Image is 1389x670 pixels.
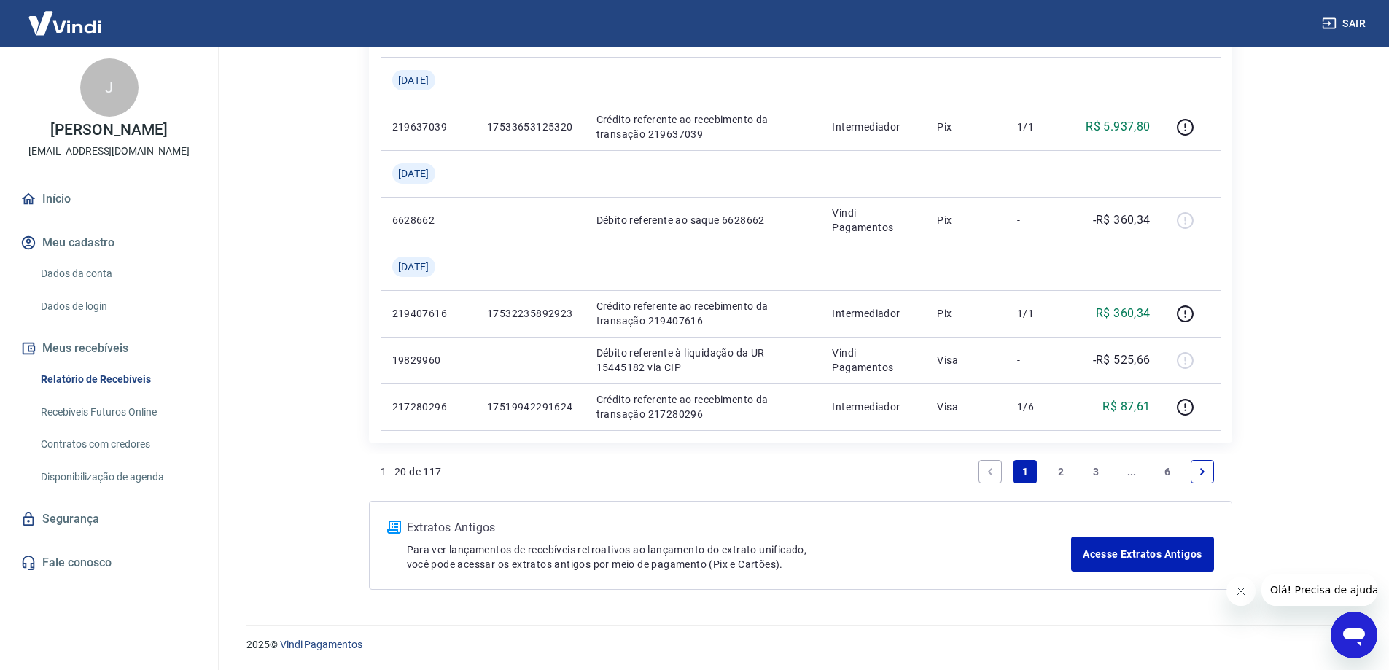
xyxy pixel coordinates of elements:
p: Intermediador [832,400,914,414]
p: R$ 360,34 [1096,305,1151,322]
p: R$ 87,61 [1102,398,1150,416]
a: Acesse Extratos Antigos [1071,537,1213,572]
a: Vindi Pagamentos [280,639,362,650]
button: Meus recebíveis [17,332,201,365]
iframe: Mensagem da empresa [1261,574,1377,606]
p: Extratos Antigos [407,519,1072,537]
a: Contratos com credores [35,429,201,459]
p: Pix [937,306,994,321]
p: 17533653125320 [487,120,573,134]
button: Sair [1319,10,1372,37]
p: Crédito referente ao recebimento da transação 217280296 [596,392,809,421]
p: Pix [937,213,994,227]
p: Visa [937,353,994,367]
p: 2025 © [246,637,1354,653]
a: Recebíveis Futuros Online [35,397,201,427]
p: Intermediador [832,120,914,134]
p: 1 - 20 de 117 [381,464,442,479]
a: Disponibilização de agenda [35,462,201,492]
div: J [80,58,139,117]
p: 19829960 [392,353,464,367]
img: Vindi [17,1,112,45]
a: Dados da conta [35,259,201,289]
a: Jump forward [1120,460,1143,483]
p: 1/1 [1017,120,1060,134]
a: Page 3 [1084,460,1108,483]
iframe: Fechar mensagem [1226,577,1256,606]
p: 1/6 [1017,400,1060,414]
span: Olá! Precisa de ajuda? [9,10,122,22]
p: R$ 5.937,80 [1086,118,1150,136]
span: [DATE] [398,260,429,274]
a: Início [17,183,201,215]
a: Relatório de Recebíveis [35,365,201,394]
p: Para ver lançamentos de recebíveis retroativos ao lançamento do extrato unificado, você pode aces... [407,542,1072,572]
p: - [1017,353,1060,367]
p: - [1017,213,1060,227]
p: -R$ 525,66 [1093,351,1151,369]
p: 1/1 [1017,306,1060,321]
a: Next page [1191,460,1214,483]
p: [PERSON_NAME] [50,122,167,138]
img: ícone [387,521,401,534]
p: Crédito referente ao recebimento da transação 219637039 [596,112,809,141]
p: Vindi Pagamentos [832,346,914,375]
p: Vindi Pagamentos [832,206,914,235]
a: Previous page [978,460,1002,483]
p: Crédito referente ao recebimento da transação 219407616 [596,299,809,328]
p: Pix [937,120,994,134]
a: Segurança [17,503,201,535]
p: Débito referente ao saque 6628662 [596,213,809,227]
p: Visa [937,400,994,414]
a: Fale conosco [17,547,201,579]
p: Débito referente à liquidação da UR 15445182 via CIP [596,346,809,375]
p: 6628662 [392,213,464,227]
button: Meu cadastro [17,227,201,259]
span: [DATE] [398,73,429,87]
p: -R$ 360,34 [1093,211,1151,229]
p: [EMAIL_ADDRESS][DOMAIN_NAME] [28,144,190,159]
p: Intermediador [832,306,914,321]
p: 219407616 [392,306,464,321]
a: Page 6 [1156,460,1179,483]
iframe: Botão para abrir a janela de mensagens [1331,612,1377,658]
p: 219637039 [392,120,464,134]
span: [DATE] [398,166,429,181]
p: 17532235892923 [487,306,573,321]
a: Page 1 is your current page [1013,460,1037,483]
p: 217280296 [392,400,464,414]
a: Page 2 [1049,460,1073,483]
ul: Pagination [973,454,1221,489]
a: Dados de login [35,292,201,322]
p: 17519942291624 [487,400,573,414]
